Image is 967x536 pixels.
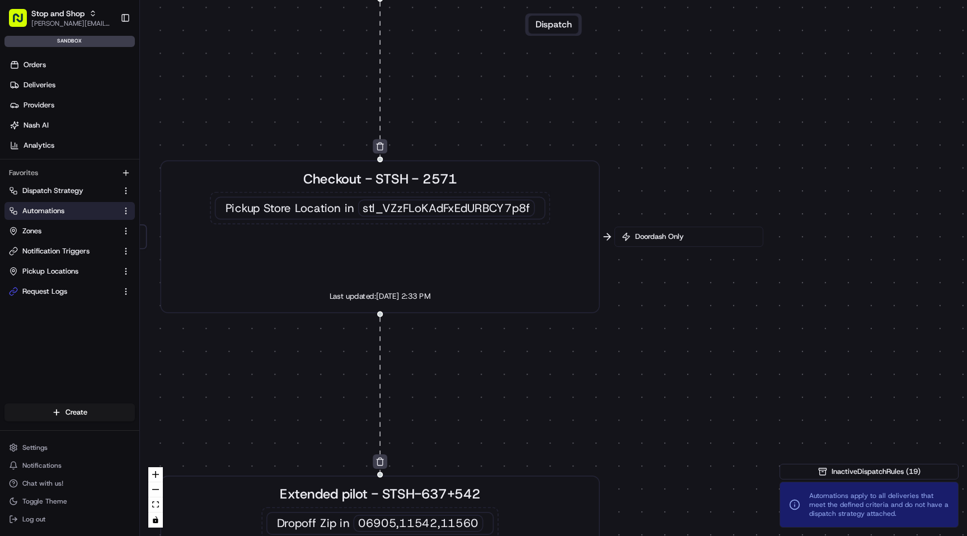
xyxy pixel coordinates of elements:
[4,262,135,280] button: Pickup Locations
[24,60,46,70] span: Orders
[11,163,20,172] div: 📗
[90,158,184,178] a: 💻API Documentation
[38,107,184,118] div: Start new chat
[31,19,111,28] button: [PERSON_NAME][EMAIL_ADDRESS][DOMAIN_NAME]
[9,266,117,276] a: Pickup Locations
[31,8,85,19] button: Stop and Shop
[11,107,31,127] img: 1736555255976-a54dd68f-1ca7-489b-9aae-adbdc363a1c4
[9,286,117,297] a: Request Logs
[353,515,483,532] div: 06905,11542,11560
[4,222,135,240] button: Zones
[22,186,83,196] span: Dispatch Strategy
[4,96,139,114] a: Providers
[22,226,41,236] span: Zones
[9,246,117,256] a: Notification Triggers
[22,515,45,524] span: Log out
[29,72,185,84] input: Clear
[226,200,341,215] span: Pickup Store Location
[832,467,921,477] span: Inactive Dispatch Rules ( 19 )
[7,158,90,178] a: 📗Knowledge Base
[4,493,135,509] button: Toggle Theme
[529,16,579,34] button: Dispatch
[4,116,139,134] a: Nash AI
[24,80,55,90] span: Deliveries
[22,286,67,297] span: Request Logs
[4,458,135,473] button: Notifications
[9,206,117,216] a: Automations
[95,163,104,172] div: 💻
[4,4,116,31] button: Stop and Shop[PERSON_NAME][EMAIL_ADDRESS][DOMAIN_NAME]
[106,162,180,173] span: API Documentation
[79,189,135,198] a: Powered byPylon
[148,497,163,513] button: fit view
[4,511,135,527] button: Log out
[4,56,139,74] a: Orders
[148,513,163,528] button: toggle interactivity
[11,11,34,34] img: Nash
[24,100,54,110] span: Providers
[303,169,457,188] span: Checkout - STSH - 2571
[9,226,117,236] a: Zones
[4,76,139,94] a: Deliveries
[809,491,949,518] span: Automations apply to all deliveries that meet the defined criteria and do not have a dispatch str...
[38,118,142,127] div: We're available if you need us!
[9,186,117,196] a: Dispatch Strategy
[345,200,354,215] span: in
[4,182,135,200] button: Dispatch Strategy
[633,232,756,242] span: Doordash Only
[4,476,135,491] button: Chat with us!
[24,120,49,130] span: Nash AI
[4,440,135,455] button: Settings
[4,283,135,300] button: Request Logs
[24,140,54,151] span: Analytics
[22,479,63,488] span: Chat with us!
[280,484,481,503] span: Extended pilot - STSH-637+542
[22,443,48,452] span: Settings
[4,164,135,182] div: Favorites
[22,206,64,216] span: Automations
[4,403,135,421] button: Create
[190,110,204,124] button: Start new chat
[4,242,135,260] button: Notification Triggers
[277,516,336,531] span: Dropoff Zip
[358,200,535,217] div: stl_VZzFLoKAdFxEdURBCY7p8f
[111,190,135,198] span: Pylon
[22,162,86,173] span: Knowledge Base
[330,289,431,304] span: Last updated: [DATE] 2:33 PM
[22,266,78,276] span: Pickup Locations
[22,461,62,470] span: Notifications
[22,497,67,506] span: Toggle Theme
[4,202,135,220] button: Automations
[148,482,163,497] button: zoom out
[340,516,349,531] span: in
[148,467,163,482] button: zoom in
[22,246,90,256] span: Notification Triggers
[4,36,135,47] div: sandbox
[11,45,204,63] p: Welcome 👋
[780,464,959,479] button: InactiveDispatchRules (19)
[4,137,139,154] a: Analytics
[65,407,87,417] span: Create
